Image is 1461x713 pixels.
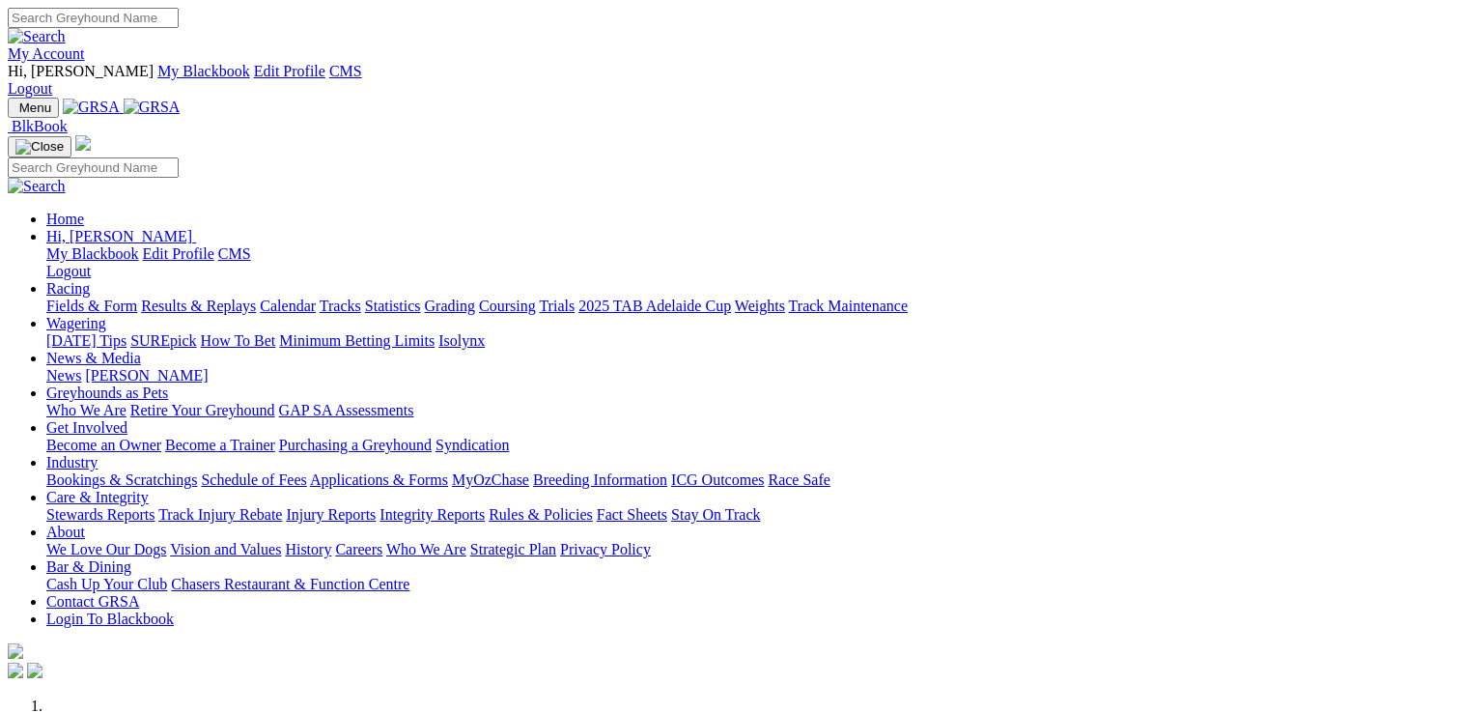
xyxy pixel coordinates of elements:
[170,541,281,557] a: Vision and Values
[254,63,325,79] a: Edit Profile
[8,157,179,178] input: Search
[470,541,556,557] a: Strategic Plan
[201,332,276,349] a: How To Bet
[8,643,23,659] img: logo-grsa-white.png
[46,506,1453,524] div: Care & Integrity
[46,332,126,349] a: [DATE] Tips
[46,280,90,297] a: Racing
[768,471,829,488] a: Race Safe
[46,541,166,557] a: We Love Our Dogs
[12,118,68,134] span: BlkBook
[63,99,120,116] img: GRSA
[46,298,1453,315] div: Racing
[46,454,98,471] a: Industry
[435,437,509,453] a: Syndication
[452,471,529,488] a: MyOzChase
[46,211,84,227] a: Home
[789,298,908,314] a: Track Maintenance
[158,506,282,523] a: Track Injury Rebate
[130,332,196,349] a: SUREpick
[46,489,149,505] a: Care & Integrity
[438,332,485,349] a: Isolynx
[46,524,85,540] a: About
[533,471,667,488] a: Breeding Information
[46,245,1453,280] div: Hi, [PERSON_NAME]
[8,663,23,678] img: facebook.svg
[75,135,91,151] img: logo-grsa-white.png
[171,576,409,592] a: Chasers Restaurant & Function Centre
[46,367,1453,385] div: News & Media
[46,228,196,244] a: Hi, [PERSON_NAME]
[560,541,651,557] a: Privacy Policy
[46,471,197,488] a: Bookings & Scratchings
[279,402,414,418] a: GAP SA Assessments
[46,541,1453,558] div: About
[285,541,331,557] a: History
[46,332,1453,350] div: Wagering
[46,367,81,384] a: News
[735,298,785,314] a: Weights
[46,576,1453,593] div: Bar & Dining
[46,437,161,453] a: Become an Owner
[479,298,536,314] a: Coursing
[8,136,71,157] button: Toggle navigation
[671,471,764,488] a: ICG Outcomes
[379,506,485,523] a: Integrity Reports
[141,298,256,314] a: Results & Replays
[8,63,154,79] span: Hi, [PERSON_NAME]
[19,100,51,115] span: Menu
[218,245,251,262] a: CMS
[260,298,316,314] a: Calendar
[46,576,167,592] a: Cash Up Your Club
[8,178,66,195] img: Search
[46,350,141,366] a: News & Media
[365,298,421,314] a: Statistics
[46,245,139,262] a: My Blackbook
[425,298,475,314] a: Grading
[46,419,127,436] a: Get Involved
[46,506,155,523] a: Stewards Reports
[386,541,466,557] a: Who We Are
[578,298,731,314] a: 2025 TAB Adelaide Cup
[489,506,593,523] a: Rules & Policies
[85,367,208,384] a: [PERSON_NAME]
[329,63,362,79] a: CMS
[286,506,376,523] a: Injury Reports
[46,402,1453,419] div: Greyhounds as Pets
[320,298,361,314] a: Tracks
[279,332,435,349] a: Minimum Betting Limits
[46,437,1453,454] div: Get Involved
[124,99,181,116] img: GRSA
[46,228,192,244] span: Hi, [PERSON_NAME]
[8,63,1453,98] div: My Account
[46,315,106,331] a: Wagering
[335,541,382,557] a: Careers
[46,298,137,314] a: Fields & Form
[46,471,1453,489] div: Industry
[310,471,448,488] a: Applications & Forms
[27,663,42,678] img: twitter.svg
[46,385,168,401] a: Greyhounds as Pets
[201,471,306,488] a: Schedule of Fees
[8,80,52,97] a: Logout
[143,245,214,262] a: Edit Profile
[46,558,131,575] a: Bar & Dining
[8,118,68,134] a: BlkBook
[8,28,66,45] img: Search
[671,506,760,523] a: Stay On Track
[597,506,667,523] a: Fact Sheets
[165,437,275,453] a: Become a Trainer
[8,8,179,28] input: Search
[15,139,64,155] img: Close
[157,63,250,79] a: My Blackbook
[279,437,432,453] a: Purchasing a Greyhound
[46,593,139,610] a: Contact GRSA
[130,402,275,418] a: Retire Your Greyhound
[539,298,575,314] a: Trials
[46,263,91,279] a: Logout
[46,611,174,627] a: Login To Blackbook
[46,402,126,418] a: Who We Are
[8,45,85,62] a: My Account
[8,98,59,118] button: Toggle navigation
